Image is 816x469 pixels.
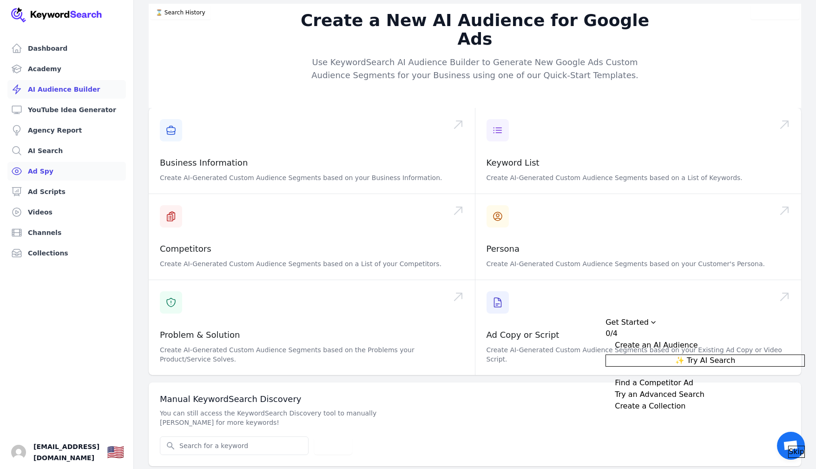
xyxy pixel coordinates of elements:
a: Videos [7,203,126,221]
button: ⌛️ Search History [151,6,211,20]
h3: Manual KeywordSearch Discovery [160,394,790,405]
a: Channels [7,223,126,242]
button: Expand Checklist [605,389,805,400]
a: Business Information [160,158,248,167]
a: Keyword List [487,158,540,167]
button: 🇺🇸 [107,443,124,462]
div: Try an Advanced Search [615,389,704,400]
div: 0/4 [605,328,618,339]
a: Ad Copy or Script [487,330,559,340]
div: Create an AI Audience [615,340,698,351]
a: Academy [7,60,126,78]
button: Expand Checklist [605,401,805,412]
span: [EMAIL_ADDRESS][DOMAIN_NAME] [33,441,99,463]
div: Drag to move checklist [605,317,805,328]
a: AI Audience Builder [7,80,126,99]
div: 🇺🇸 [107,444,124,461]
button: Expand Checklist [605,377,805,389]
h2: Create a New AI Audience for Google Ads [296,11,653,48]
a: YouTube Idea Generator [7,100,126,119]
button: Video Tutorial [751,6,799,20]
a: Ad Spy [7,162,126,181]
input: Search for a keyword [160,437,308,455]
button: Collapse Checklist [605,340,805,351]
a: Collections [7,244,126,262]
div: Get Started [605,317,649,328]
span: Skip [789,446,804,457]
div: Find a Competitor Ad [615,377,693,389]
p: Use KeywordSearch AI Audience Builder to Generate New Google Ads Custom Audience Segments for you... [296,56,653,82]
a: Problem & Solution [160,330,240,340]
a: Agency Report [7,121,126,140]
a: Ad Scripts [7,182,126,201]
span: ✨ Try AI Search [675,355,735,366]
a: Persona [487,244,520,254]
button: Collapse Checklist [605,317,805,339]
button: Open user button [11,445,26,460]
button: Skip [788,446,805,458]
button: ✨ Try AI Search [605,355,805,367]
button: Search [314,437,352,455]
a: AI Search [7,141,126,160]
div: Create a Collection [615,401,685,412]
a: Dashboard [7,39,126,58]
p: You can still access the KeywordSearch Discovery tool to manually [PERSON_NAME] for more keywords! [160,409,428,427]
div: Get Started [605,317,805,458]
a: Competitors [160,244,211,254]
img: Your Company [11,7,102,22]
